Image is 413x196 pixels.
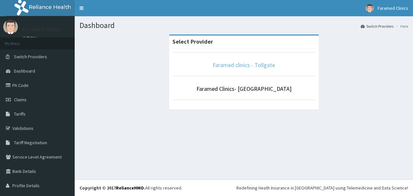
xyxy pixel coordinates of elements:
img: User Image [3,20,18,34]
span: Dashboard [14,68,35,74]
a: Online [23,35,38,40]
span: Faramed Clinics [378,5,408,11]
strong: Select Provider [172,38,213,45]
span: Tariffs [14,111,26,117]
li: Here [394,23,408,29]
span: Claims [14,97,27,103]
p: Faramed Clinics [23,26,62,32]
div: Redefining Heath Insurance in [GEOGRAPHIC_DATA] using Telemedicine and Data Science! [236,185,408,191]
a: Switch Providers [361,23,394,29]
span: Switch Providers [14,54,47,60]
footer: All rights reserved. [75,179,413,196]
a: Faramed clinics - Tollgate [213,61,275,69]
a: Faramed Clinics- [GEOGRAPHIC_DATA] [196,85,292,92]
a: RelianceHMO [116,185,144,191]
strong: Copyright © 2017 . [80,185,145,191]
span: Tariff Negotiation [14,140,47,146]
h1: Dashboard [80,21,408,30]
img: User Image [366,4,374,12]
